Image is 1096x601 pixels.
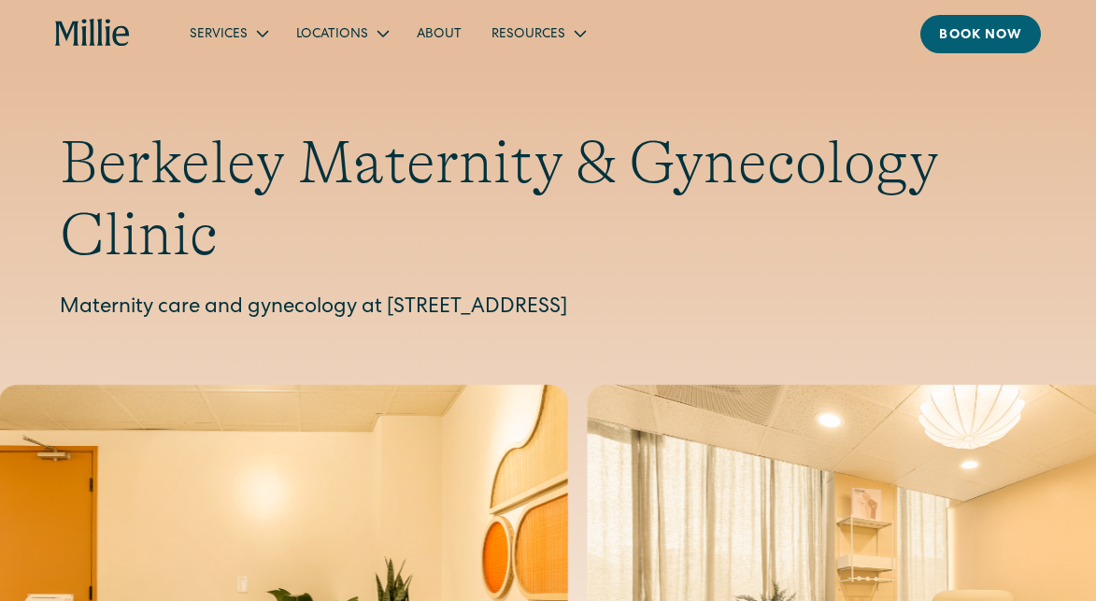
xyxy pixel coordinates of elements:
div: Locations [296,25,368,45]
div: Services [175,18,281,49]
div: Book now [939,26,1022,46]
div: Locations [281,18,402,49]
a: home [55,19,131,49]
div: Resources [491,25,565,45]
div: Services [190,25,248,45]
a: Book now [920,15,1041,53]
p: Maternity care and gynecology at [STREET_ADDRESS] [60,293,1036,324]
a: About [402,18,477,49]
div: Resources [477,18,599,49]
h1: Berkeley Maternity & Gynecology Clinic [60,127,1036,271]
